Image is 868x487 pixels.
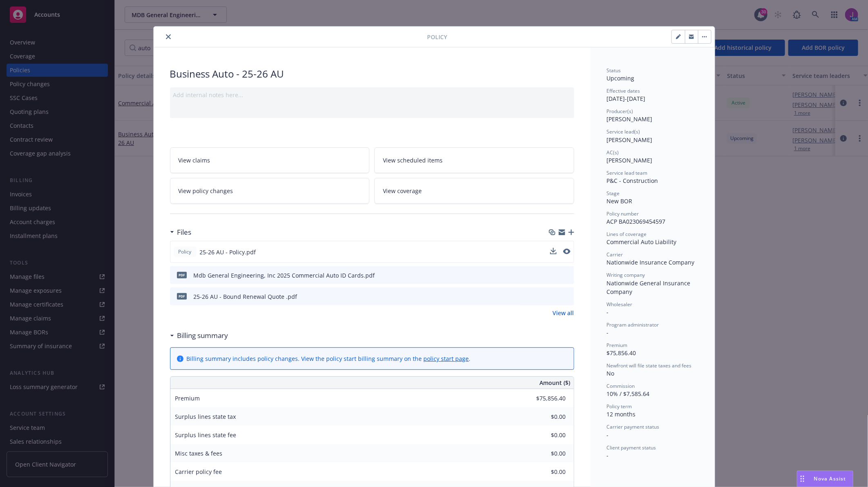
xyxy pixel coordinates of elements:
span: Upcoming [607,74,635,82]
button: preview file [563,248,570,256]
span: [PERSON_NAME] [607,115,653,123]
input: 0.00 [518,392,571,405]
span: New BOR [607,197,633,205]
span: Misc taxes & fees [175,449,223,457]
span: Status [607,67,621,74]
span: Carrier [607,251,623,258]
a: View all [553,309,574,317]
span: Carrier payment status [607,423,660,430]
span: No [607,369,615,377]
span: - [607,308,609,316]
button: download file [550,248,557,254]
span: Surplus lines state fee [175,431,237,439]
button: preview file [564,292,571,301]
a: policy start page [424,355,469,362]
span: [PERSON_NAME] [607,136,653,144]
input: 0.00 [518,411,571,423]
span: AC(s) [607,149,619,156]
span: - [607,329,609,336]
span: Service lead team [607,169,648,176]
span: pdf [177,272,187,278]
a: View claims [170,147,370,173]
span: Client payment status [607,444,656,451]
button: Nova Assist [797,471,853,487]
span: View scheduled items [383,156,443,165]
div: 25-26 AU - Bound Renewal Quote .pdf [194,292,298,301]
span: 12 months [607,410,636,418]
span: Nova Assist [814,475,846,482]
button: download file [550,271,557,280]
span: Newfront will file state taxes and fees [607,362,692,369]
span: [PERSON_NAME] [607,156,653,164]
h3: Files [177,227,192,238]
span: $75,856.40 [607,349,636,357]
span: - [607,451,609,459]
div: [DATE] - [DATE] [607,87,698,103]
span: P&C - Construction [607,177,658,185]
input: 0.00 [518,466,571,478]
button: download file [550,248,557,256]
span: ACP BA023069454597 [607,218,666,225]
span: View coverage [383,187,422,195]
button: close [163,32,173,42]
span: - [607,431,609,439]
span: Nationwide Insurance Company [607,258,695,266]
input: 0.00 [518,447,571,460]
div: Billing summary [170,330,228,341]
div: Drag to move [797,471,808,487]
div: Business Auto - 25-26 AU [170,67,574,81]
span: Policy [177,248,193,256]
span: Premium [175,394,200,402]
span: Nationwide General Insurance Company [607,279,692,296]
span: View claims [179,156,210,165]
a: View scheduled items [374,147,574,173]
span: 25-26 AU - Policy.pdf [200,248,256,256]
button: download file [550,292,557,301]
span: Policy term [607,403,632,410]
span: Program administrator [607,321,659,328]
button: preview file [563,249,570,254]
a: View coverage [374,178,574,204]
span: Lines of coverage [607,231,647,238]
div: Files [170,227,192,238]
span: Producer(s) [607,108,633,115]
button: preview file [564,271,571,280]
span: Amount ($) [540,378,570,387]
span: Wholesaler [607,301,633,308]
span: pdf [177,293,187,299]
span: Commission [607,382,635,389]
span: Service lead(s) [607,128,640,135]
a: View policy changes [170,178,370,204]
span: Effective dates [607,87,640,94]
div: Mdb General Engineering, Inc 2025 Commercial Auto ID Cards.pdf [194,271,375,280]
span: Commercial Auto Liability [607,238,677,246]
span: View policy changes [179,187,233,195]
h3: Billing summary [177,330,228,341]
span: Carrier policy fee [175,468,222,476]
span: 10% / $7,585.64 [607,390,650,398]
span: Writing company [607,271,645,278]
span: Premium [607,342,628,349]
span: Stage [607,190,620,197]
span: Surplus lines state tax [175,413,236,420]
span: Policy number [607,210,639,217]
div: Add internal notes here... [173,91,571,99]
div: Billing summary includes policy changes. View the policy start billing summary on the . [187,354,471,363]
span: Policy [427,33,447,41]
input: 0.00 [518,429,571,441]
